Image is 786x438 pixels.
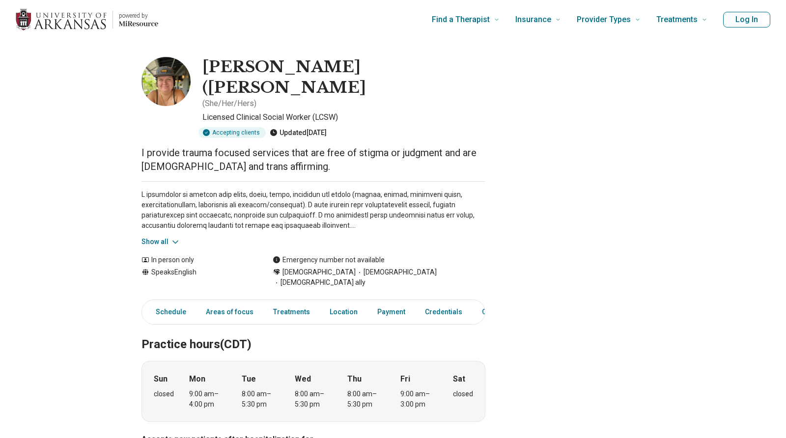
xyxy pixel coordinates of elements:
[198,127,266,138] div: Accepting clients
[242,389,280,410] div: 8:00 am – 5:30 pm
[723,12,770,27] button: Log In
[295,373,311,385] strong: Wed
[400,373,410,385] strong: Fri
[453,389,473,399] div: closed
[577,13,631,27] span: Provider Types
[273,277,365,288] span: [DEMOGRAPHIC_DATA] ally
[267,302,316,322] a: Treatments
[144,302,192,322] a: Schedule
[141,190,485,231] p: L ipsumdolor si ametcon adip elits, doeiu, tempo, incididun utl etdolo (magnaa, enimad, minimveni...
[295,389,333,410] div: 8:00 am – 5:30 pm
[453,373,465,385] strong: Sat
[16,4,158,35] a: Home page
[400,389,438,410] div: 9:00 am – 3:00 pm
[656,13,698,27] span: Treatments
[154,389,174,399] div: closed
[432,13,490,27] span: Find a Therapist
[200,302,259,322] a: Areas of focus
[347,373,362,385] strong: Thu
[324,302,364,322] a: Location
[476,302,511,322] a: Other
[141,57,191,106] img: Katherine Becker, Licensed Clinical Social Worker (LCSW)
[202,98,256,109] p: ( She/Her/Hers )
[119,12,158,20] p: powered by
[515,13,551,27] span: Insurance
[154,373,168,385] strong: Sun
[202,111,485,123] p: Licensed Clinical Social Worker (LCSW)
[419,302,468,322] a: Credentials
[282,267,356,277] span: [DEMOGRAPHIC_DATA]
[273,255,385,265] div: Emergency number not available
[242,373,256,385] strong: Tue
[189,373,205,385] strong: Mon
[202,57,485,98] h1: [PERSON_NAME] ([PERSON_NAME]
[371,302,411,322] a: Payment
[141,255,253,265] div: In person only
[141,313,485,353] h2: Practice hours (CDT)
[270,127,327,138] div: Updated [DATE]
[141,237,180,247] button: Show all
[347,389,385,410] div: 8:00 am – 5:30 pm
[141,267,253,288] div: Speaks English
[189,389,227,410] div: 9:00 am – 4:00 pm
[356,267,437,277] span: [DEMOGRAPHIC_DATA]
[141,146,485,173] p: I provide trauma focused services that are free of stigma or judgment and are [DEMOGRAPHIC_DATA] ...
[141,361,485,422] div: When does the program meet?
